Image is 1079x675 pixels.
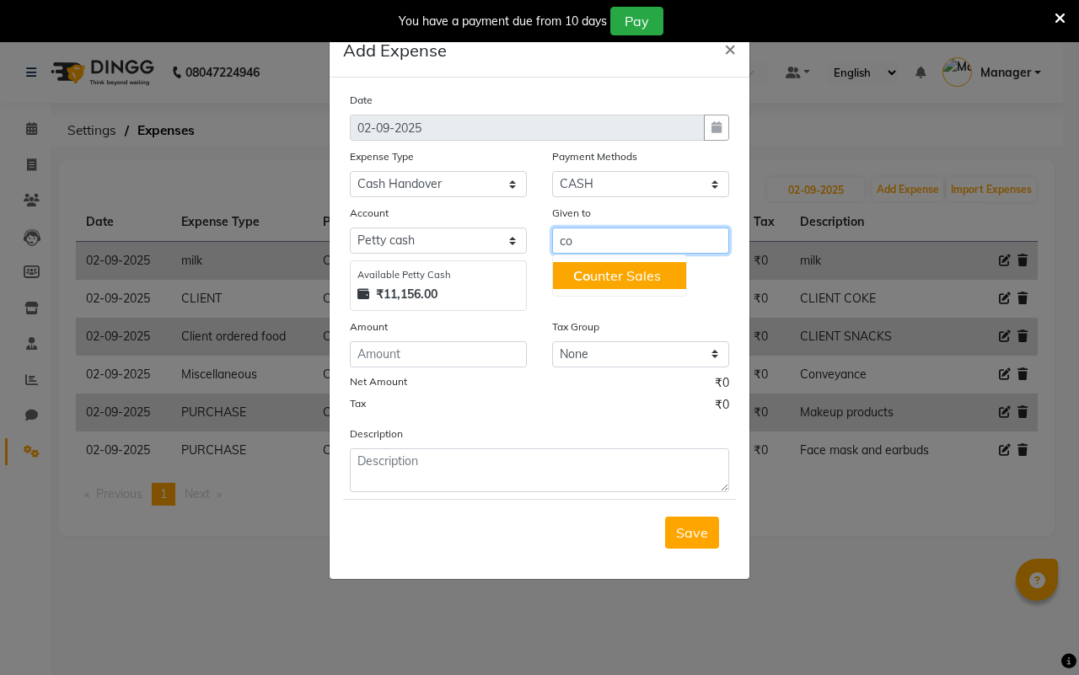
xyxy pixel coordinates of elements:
[573,267,590,284] span: Co
[376,286,438,303] strong: ₹11,156.00
[715,374,729,396] span: ₹0
[357,268,519,282] div: Available Petty Cash
[552,149,637,164] label: Payment Methods
[343,38,447,63] h5: Add Expense
[715,396,729,418] span: ₹0
[665,517,719,549] button: Save
[350,396,366,411] label: Tax
[552,319,599,335] label: Tax Group
[350,341,527,367] input: Amount
[350,426,403,442] label: Description
[350,206,389,221] label: Account
[350,149,414,164] label: Expense Type
[711,24,749,72] button: Close
[552,206,591,221] label: Given to
[350,374,407,389] label: Net Amount
[676,524,708,541] span: Save
[724,35,736,61] span: ×
[552,228,729,254] input: Given to
[350,93,373,108] label: Date
[610,7,663,35] button: Pay
[350,319,388,335] label: Amount
[399,13,607,30] div: You have a payment due from 10 days
[573,267,661,284] ngb-highlight: unter Sales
